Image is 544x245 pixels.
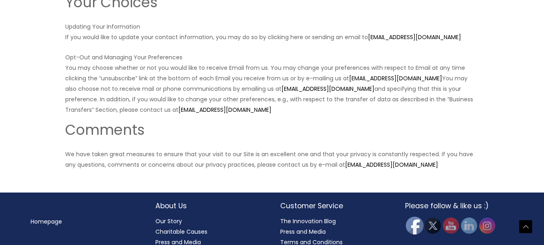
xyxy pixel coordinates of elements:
a: Press and Media [280,228,326,236]
h2: Comments [65,121,479,139]
p: Opt-Out and Managing Your Preferences You may choose whether or not you would like to receive Ema... [65,52,479,115]
a: The Innovation Blog [280,217,336,225]
p: Updating Your Information If you would like to update your contact information, you may do so by ... [65,21,479,42]
img: Twitter [425,218,441,234]
a: [EMAIL_ADDRESS][DOMAIN_NAME] [281,85,374,93]
a: Homepage [31,218,62,226]
a: [EMAIL_ADDRESS][DOMAIN_NAME] [349,74,442,82]
a: [EMAIL_ADDRESS][DOMAIN_NAME] [368,33,461,41]
a: Charitable Causes [155,228,207,236]
h2: Customer Service [280,201,389,211]
h2: Please follow & like us :) [405,201,514,211]
a: [EMAIL_ADDRESS][DOMAIN_NAME] [178,106,271,114]
p: We have taken great measures to ensure that your visit to our Site is an excellent one and that y... [65,149,479,170]
a: [EMAIL_ADDRESS][DOMAIN_NAME] [345,161,438,169]
nav: Menu [31,216,139,227]
a: Our Story [155,217,182,225]
img: Facebook [405,217,423,235]
h2: About Us [155,201,264,211]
